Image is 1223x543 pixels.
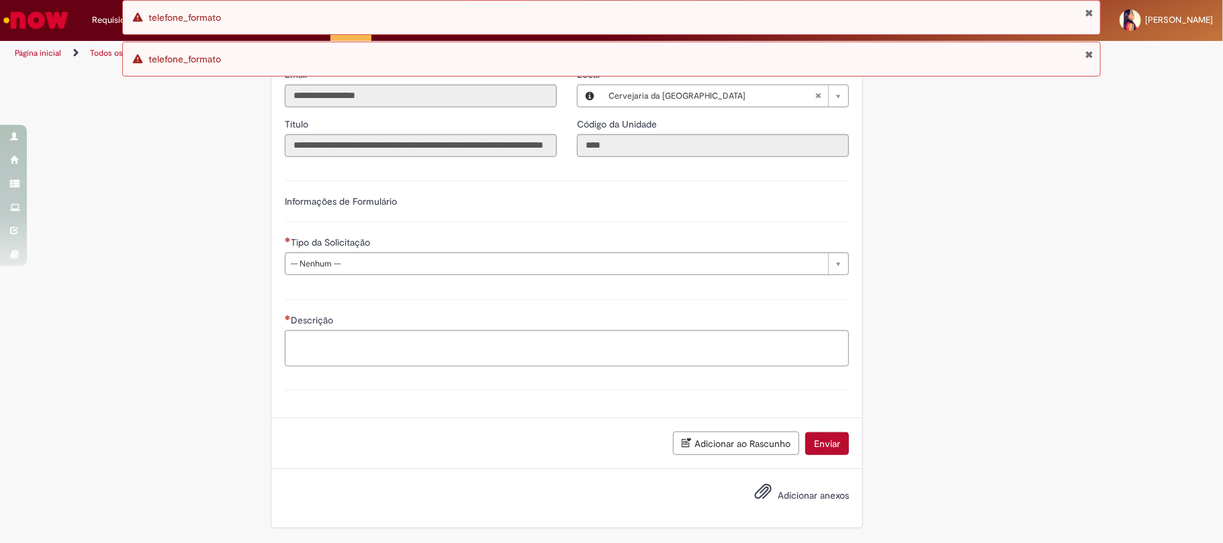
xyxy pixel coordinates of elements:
[291,253,821,275] span: -- Nenhum --
[285,330,849,367] textarea: Descrição
[1085,7,1093,18] button: Fechar Notificação
[291,314,336,326] span: Descrição
[602,85,848,107] a: Cervejaria da [GEOGRAPHIC_DATA]Limpar campo Local
[285,237,291,242] span: Necessários
[285,117,311,131] label: Somente leitura - Título
[148,53,221,65] span: telefone_formato
[577,117,660,131] label: Somente leitura - Código da Unidade
[15,48,61,58] a: Página inicial
[805,432,849,455] button: Enviar
[90,48,161,58] a: Todos os Catálogos
[285,195,397,207] label: Informações de Formulário
[577,134,849,157] input: Código da Unidade
[148,11,221,23] span: telefone_formato
[285,85,557,107] input: Email
[673,432,799,455] button: Adicionar ao Rascunho
[578,85,602,107] button: Local, Visualizar este registro Cervejaria da Bahia
[808,85,828,107] abbr: Limpar campo Local
[285,315,291,320] span: Necessários
[10,41,805,66] ul: Trilhas de página
[778,489,849,501] span: Adicionar anexos
[608,85,815,107] span: Cervejaria da [GEOGRAPHIC_DATA]
[285,118,311,130] span: Somente leitura - Título
[92,13,139,27] span: Requisições
[1085,49,1093,60] button: Fechar Notificação
[577,118,660,130] span: Somente leitura - Código da Unidade
[1145,14,1213,26] span: [PERSON_NAME]
[285,134,557,157] input: Título
[291,236,373,248] span: Tipo da Solicitação
[751,479,775,510] button: Adicionar anexos
[1,7,71,34] img: ServiceNow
